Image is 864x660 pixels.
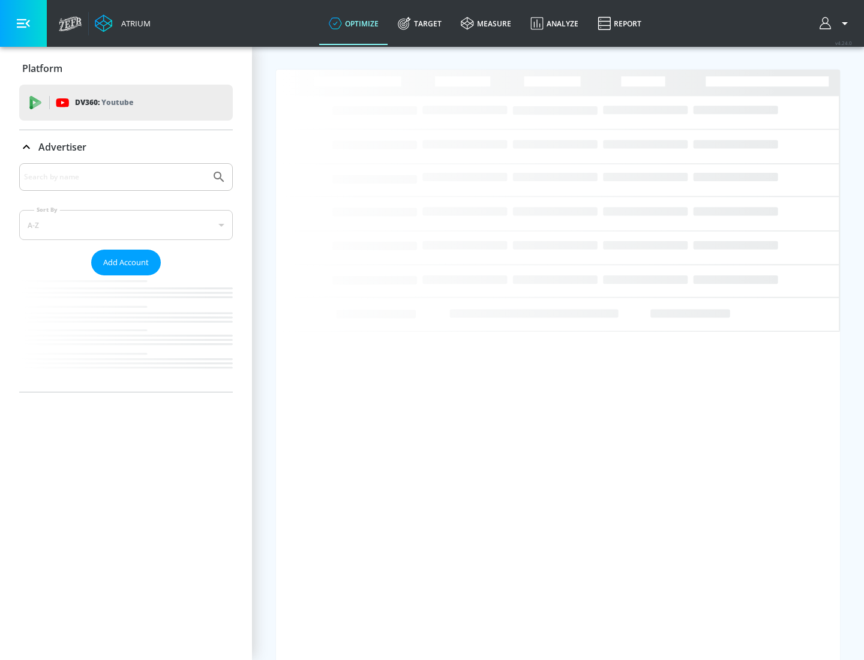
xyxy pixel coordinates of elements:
a: measure [451,2,521,45]
nav: list of Advertiser [19,275,233,392]
p: Platform [22,62,62,75]
a: Report [588,2,651,45]
a: Analyze [521,2,588,45]
p: DV360: [75,96,133,109]
a: Atrium [95,14,151,32]
div: Platform [19,52,233,85]
p: Advertiser [38,140,86,154]
p: Youtube [101,96,133,109]
a: Target [388,2,451,45]
label: Sort By [34,206,60,214]
div: Advertiser [19,163,233,392]
div: A-Z [19,210,233,240]
div: DV360: Youtube [19,85,233,121]
span: v 4.24.0 [835,40,852,46]
input: Search by name [24,169,206,185]
button: Add Account [91,250,161,275]
a: optimize [319,2,388,45]
div: Atrium [116,18,151,29]
span: Add Account [103,256,149,269]
div: Advertiser [19,130,233,164]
